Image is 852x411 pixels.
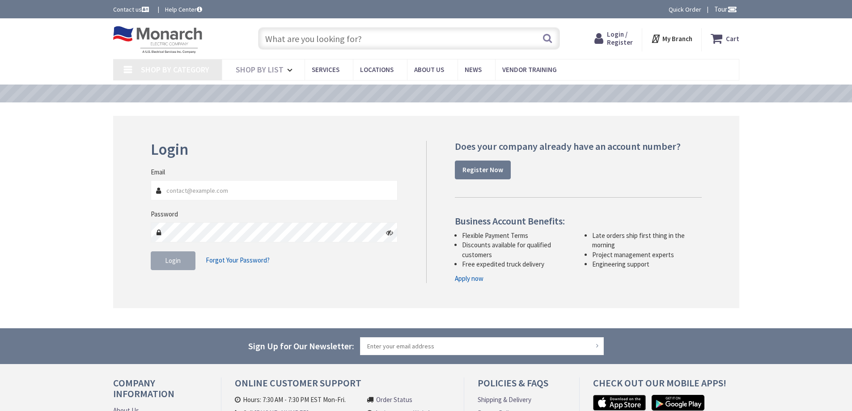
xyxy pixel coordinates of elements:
li: Free expedited truck delivery [462,259,572,269]
strong: Cart [726,30,739,47]
li: Project management experts [592,250,702,259]
li: Late orders ship first thing in the morning [592,231,702,250]
input: Enter your email address [360,337,604,355]
span: Login / Register [607,30,633,47]
h4: Company Information [113,377,208,406]
a: Login / Register [594,30,633,47]
a: Shipping & Delivery [478,395,531,404]
a: Help Center [165,5,202,14]
li: Hours: 7:30 AM - 7:30 PM EST Mon-Fri. [235,395,359,404]
a: VIEW OUR VIDEO TRAINING LIBRARY [348,89,504,99]
h4: Check out Our Mobile Apps! [593,377,746,395]
img: Monarch Electric Company [113,26,203,54]
span: Sign Up for Our Newsletter: [248,340,354,352]
label: Password [151,209,178,219]
span: Services [312,65,339,74]
h4: Does your company already have an account number? [455,141,702,152]
a: Apply now [455,274,483,283]
i: Click here to show/hide password [386,229,393,236]
li: Engineering support [592,259,702,269]
h4: Online Customer Support [235,377,450,395]
span: Locations [360,65,394,74]
button: Login [151,251,195,270]
span: Vendor Training [502,65,557,74]
input: Email [151,180,398,200]
a: Register Now [455,161,511,179]
div: My Branch [651,30,692,47]
li: Flexible Payment Terms [462,231,572,240]
label: Email [151,167,165,177]
strong: My Branch [662,34,692,43]
span: Shop By Category [141,64,209,75]
a: Quick Order [669,5,701,14]
h4: Policies & FAQs [478,377,565,395]
a: Order Status [376,395,412,404]
input: What are you looking for? [258,27,560,50]
strong: Register Now [462,165,503,174]
span: News [465,65,482,74]
li: Discounts available for qualified customers [462,240,572,259]
span: Tour [714,5,737,13]
span: Forgot Your Password? [206,256,270,264]
h4: Business Account Benefits: [455,216,702,226]
h2: Login [151,141,398,158]
span: About Us [414,65,444,74]
a: Forgot Your Password? [206,252,270,269]
a: Cart [711,30,739,47]
span: Login [165,256,181,265]
span: Shop By List [236,64,284,75]
a: Contact us [113,5,151,14]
